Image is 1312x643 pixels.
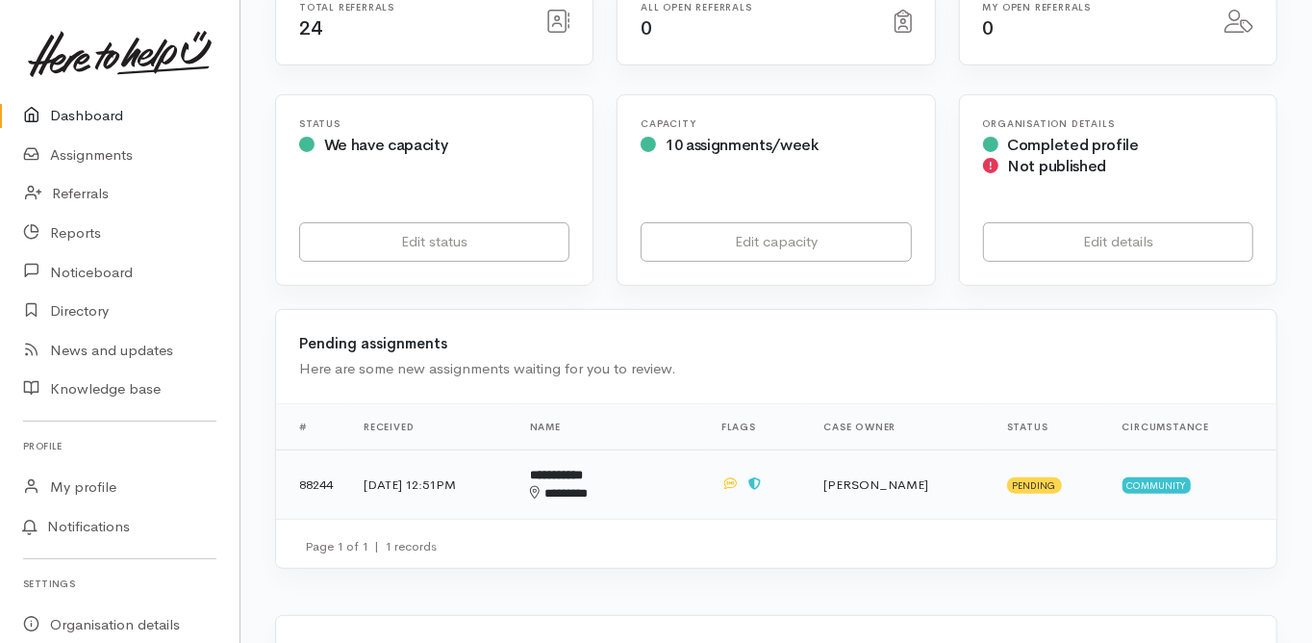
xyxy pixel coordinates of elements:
[348,450,515,518] td: [DATE] 12:51PM
[305,538,437,554] small: Page 1 of 1 1 records
[1123,477,1191,493] span: Community
[299,2,523,13] h6: Total referrals
[1007,477,1062,493] span: Pending
[23,433,216,459] h6: Profile
[992,403,1107,450] th: Status
[706,403,809,450] th: Flags
[983,222,1253,262] a: Edit details
[1007,156,1106,176] span: Not published
[299,118,569,129] h6: Status
[1107,403,1276,450] th: Circumstance
[348,403,515,450] th: Received
[276,450,348,518] td: 88244
[983,16,995,40] span: 0
[515,403,706,450] th: Name
[276,403,348,450] th: #
[641,16,652,40] span: 0
[299,16,321,40] span: 24
[374,538,379,554] span: |
[808,403,991,450] th: Case Owner
[299,222,569,262] a: Edit status
[983,2,1201,13] h6: My open referrals
[299,358,1253,380] div: Here are some new assignments waiting for you to review.
[808,450,991,518] td: [PERSON_NAME]
[666,135,819,155] span: 10 assignments/week
[983,118,1253,129] h6: Organisation Details
[641,2,870,13] h6: All open referrals
[641,222,911,262] a: Edit capacity
[324,135,448,155] span: We have capacity
[299,334,447,352] b: Pending assignments
[23,571,216,597] h6: Settings
[641,118,911,129] h6: Capacity
[1007,135,1139,155] span: Completed profile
